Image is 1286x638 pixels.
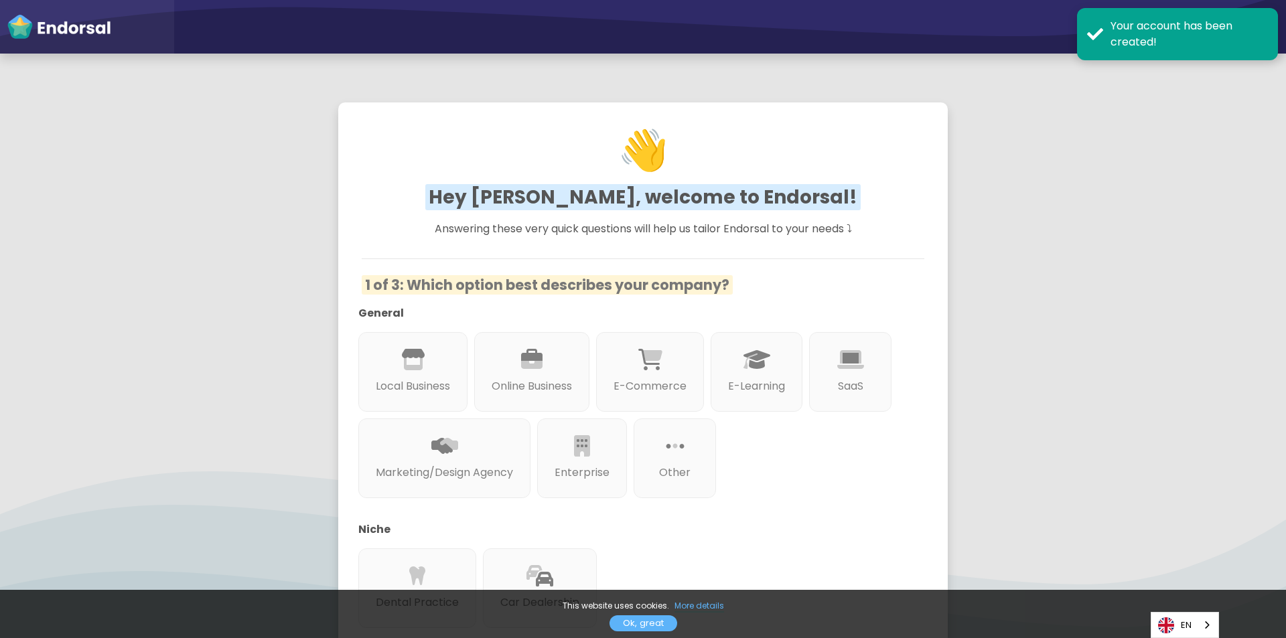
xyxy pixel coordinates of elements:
[555,465,610,481] p: Enterprise
[827,378,874,394] p: SaaS
[1111,18,1268,50] div: Your account has been created!
[425,184,861,210] span: Hey [PERSON_NAME], welcome to Endorsal!
[376,378,450,394] p: Local Business
[614,378,687,394] p: E-Commerce
[1151,612,1219,638] aside: Language selected: English
[435,221,852,236] span: Answering these very quick questions will help us tailor Endorsal to your needs ⤵︎
[674,600,724,613] a: More details
[7,13,111,40] img: endorsal-logo-white@2x.png
[358,305,908,321] p: General
[358,522,908,538] p: Niche
[610,615,677,631] a: Ok, great
[492,378,572,394] p: Online Business
[1151,613,1218,637] a: EN
[1151,612,1219,638] div: Language
[563,600,669,611] span: This website uses cookies.
[651,465,699,481] p: Other
[728,378,785,394] p: E-Learning
[364,62,922,239] h1: 👋
[362,275,733,295] span: 1 of 3: Which option best describes your company?
[376,465,513,481] p: Marketing/Design Agency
